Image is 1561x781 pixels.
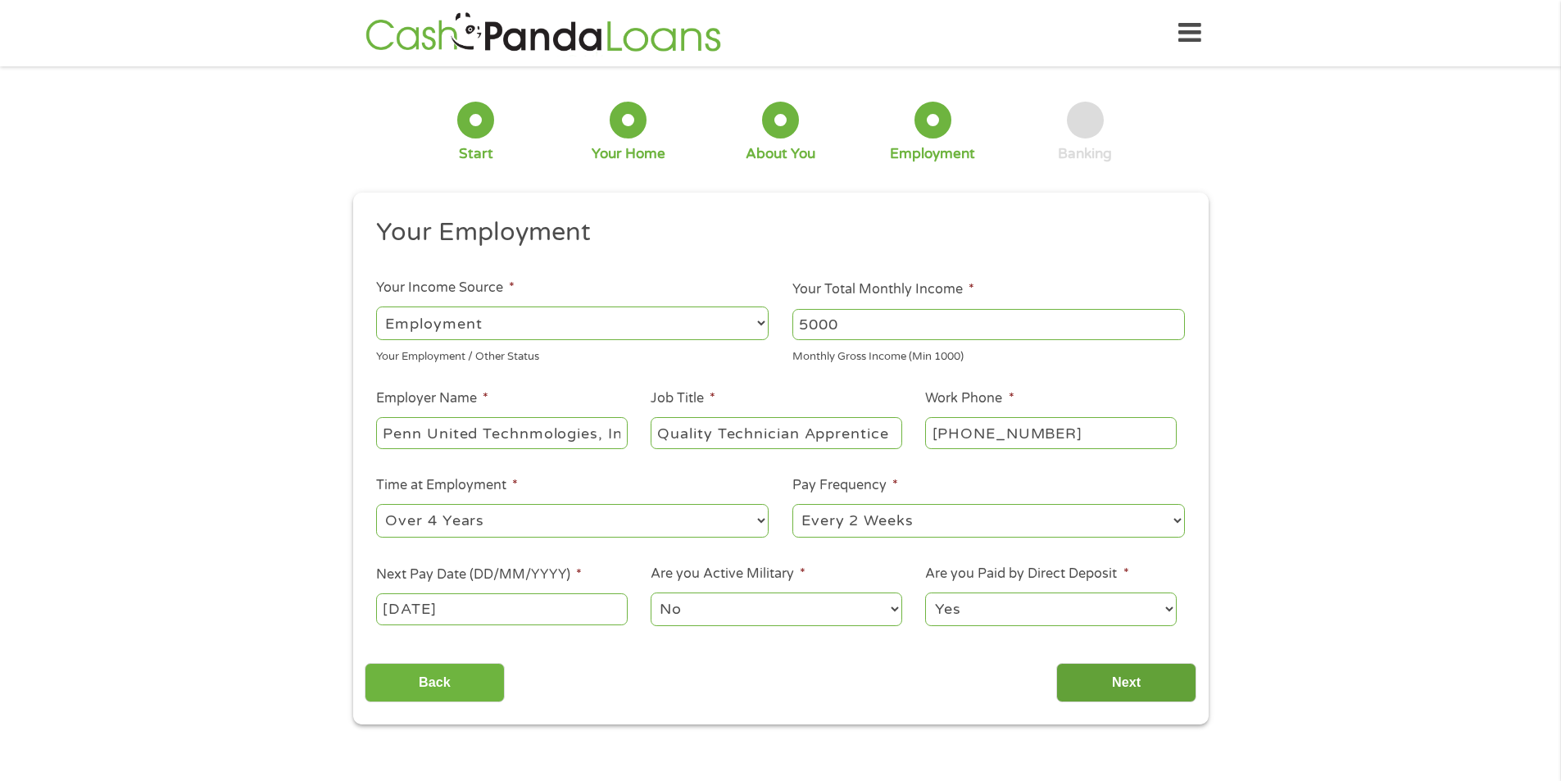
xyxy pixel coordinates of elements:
div: Monthly Gross Income (Min 1000) [792,343,1185,366]
div: Your Employment / Other Status [376,343,769,366]
input: Walmart [376,417,627,448]
input: 1800 [792,309,1185,340]
label: Employer Name [376,390,488,407]
div: About You [746,145,815,163]
label: Your Income Source [376,279,515,297]
label: Are you Active Military [651,565,805,583]
label: Pay Frequency [792,477,898,494]
label: Are you Paid by Direct Deposit [925,565,1128,583]
div: Employment [890,145,975,163]
label: Work Phone [925,390,1014,407]
label: Job Title [651,390,715,407]
label: Your Total Monthly Income [792,281,974,298]
label: Time at Employment [376,477,518,494]
h2: Your Employment [376,216,1173,249]
input: Cashier [651,417,901,448]
img: GetLoanNow Logo [361,10,726,57]
label: Next Pay Date (DD/MM/YYYY) [376,566,582,583]
input: Next [1056,663,1196,703]
div: Your Home [592,145,665,163]
input: (231) 754-4010 [925,417,1176,448]
input: Use the arrow keys to pick a date [376,593,627,624]
div: Banking [1058,145,1112,163]
div: Start [459,145,493,163]
input: Back [365,663,505,703]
